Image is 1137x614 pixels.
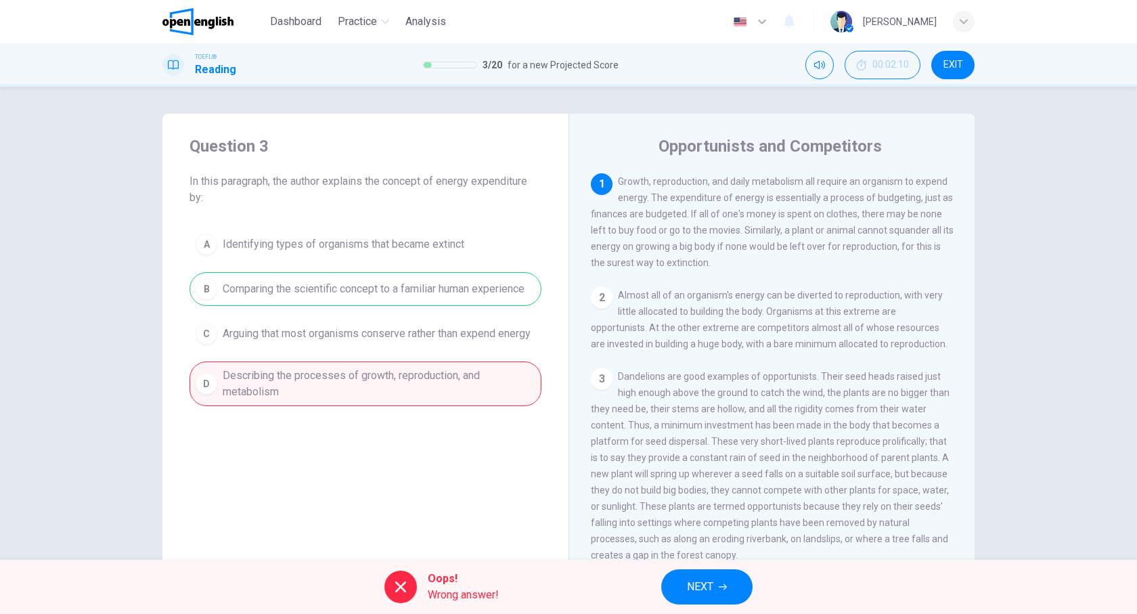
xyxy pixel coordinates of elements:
span: 3 / 20 [483,57,502,73]
h1: Reading [195,62,236,78]
span: Dandelions are good examples of opportunists. Their seed heads raised just high enough above the ... [591,371,950,561]
span: Dashboard [270,14,321,30]
div: [PERSON_NAME] [863,14,937,30]
div: 2 [591,287,612,309]
button: Practice [332,9,395,34]
span: In this paragraph, the author explains the concept of energy expenditure by: [189,173,541,206]
h4: Opportunists and Competitors [659,135,882,157]
span: for a new Projected Score [508,57,619,73]
span: Analysis [405,14,446,30]
span: Wrong answer! [428,587,499,603]
span: Oops! [428,571,499,587]
button: Analysis [400,9,451,34]
span: NEXT [687,577,713,596]
span: TOEFL® [195,52,217,62]
button: EXIT [931,51,975,79]
span: Growth, reproduction, and daily metabolism all require an organism to expend energy. The expendit... [591,176,954,268]
h4: Question 3 [189,135,541,157]
div: 3 [591,368,612,390]
button: NEXT [661,569,753,605]
div: 1 [591,173,612,195]
span: Practice [338,14,377,30]
div: Mute [805,51,834,79]
span: EXIT [943,60,963,70]
img: en [732,17,749,27]
span: 00:02:10 [872,60,909,70]
a: OpenEnglish logo [162,8,265,35]
div: Hide [845,51,920,79]
img: OpenEnglish logo [162,8,233,35]
button: 00:02:10 [845,51,920,79]
img: Profile picture [830,11,852,32]
button: Dashboard [265,9,327,34]
span: Almost all of an organism's energy can be diverted to reproduction, with very little allocated to... [591,290,947,349]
